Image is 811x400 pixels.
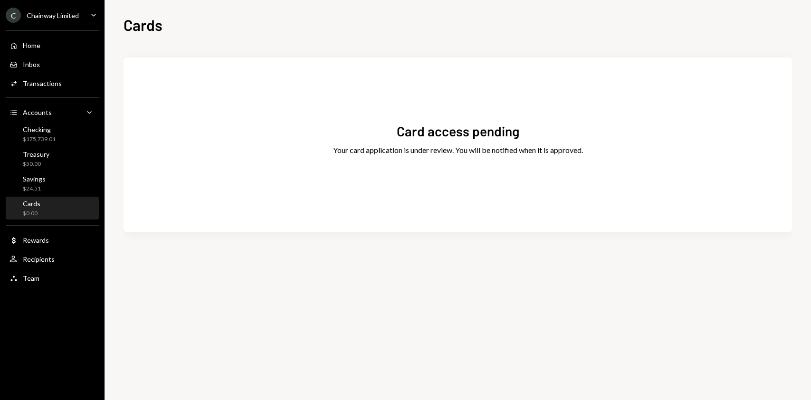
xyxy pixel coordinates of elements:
[6,250,99,267] a: Recipients
[23,185,46,193] div: $24.51
[6,8,21,23] div: C
[6,56,99,73] a: Inbox
[23,274,39,282] div: Team
[23,255,55,263] div: Recipients
[23,108,52,116] div: Accounts
[23,160,49,168] div: $50.00
[23,79,62,87] div: Transactions
[6,147,99,170] a: Treasury$50.00
[23,60,40,68] div: Inbox
[6,269,99,286] a: Team
[23,41,40,49] div: Home
[6,172,99,195] a: Savings$24.51
[23,200,40,208] div: Cards
[6,104,99,121] a: Accounts
[333,144,583,156] div: Your card application is under review. You will be notified when it is approved.
[397,122,519,141] div: Card access pending
[6,75,99,92] a: Transactions
[6,231,99,248] a: Rewards
[6,37,99,54] a: Home
[23,125,56,133] div: Checking
[23,175,46,183] div: Savings
[23,210,40,218] div: $0.00
[23,150,49,158] div: Treasury
[23,135,56,143] div: $175,739.01
[23,236,49,244] div: Rewards
[6,123,99,145] a: Checking$175,739.01
[27,11,79,19] div: Chainway Limited
[6,197,99,219] a: Cards$0.00
[124,15,162,34] h1: Cards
